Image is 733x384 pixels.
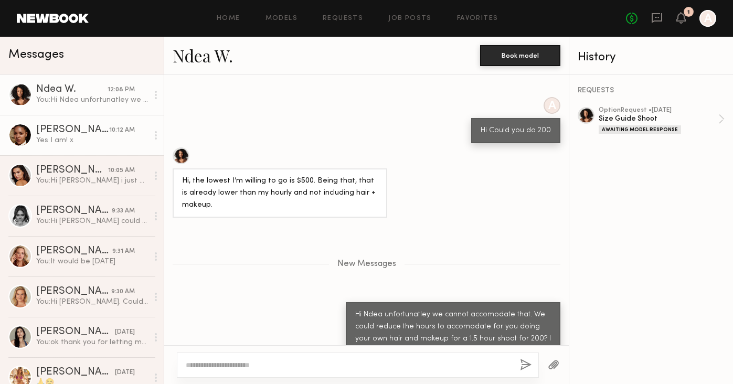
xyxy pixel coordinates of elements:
[108,85,135,95] div: 12:08 PM
[111,287,135,297] div: 9:30 AM
[36,246,112,257] div: [PERSON_NAME]
[108,166,135,176] div: 10:05 AM
[480,45,560,66] button: Book model
[578,51,725,63] div: History
[36,327,115,337] div: [PERSON_NAME]
[578,87,725,94] div: REQUESTS
[182,175,378,211] div: Hi, the lowest I’m willing to go is $500. Being that, that is already lower than my hourly and no...
[36,176,148,186] div: You: Hi [PERSON_NAME] i just wanted to check if you would be able to come to the shoot [DATE][DAT...
[599,107,718,114] div: option Request • [DATE]
[36,367,115,378] div: [PERSON_NAME]
[36,95,148,105] div: You: Hi Ndea unfortunatley we cannot accomodate that. We could reduce the hours to accomodate for...
[599,107,725,134] a: optionRequest •[DATE]Size Guide ShootAwaiting Model Response
[36,206,112,216] div: [PERSON_NAME]
[112,206,135,216] div: 9:33 AM
[36,125,109,135] div: [PERSON_NAME]
[36,297,148,307] div: You: Hi [PERSON_NAME]. Could you send me a video measuring your hip, waist, and under bust?
[323,15,363,22] a: Requests
[337,260,396,269] span: New Messages
[599,114,718,124] div: Size Guide Shoot
[699,10,716,27] a: A
[355,309,551,369] div: Hi Ndea unfortunatley we cannot accomodate that. We could reduce the hours to accomodate for you ...
[115,327,135,337] div: [DATE]
[8,49,64,61] span: Messages
[481,125,551,137] div: Hi Could you do 200
[173,44,233,67] a: Ndea W.
[388,15,432,22] a: Job Posts
[36,337,148,347] div: You: ok thank you for letting me know
[109,125,135,135] div: 10:12 AM
[112,247,135,257] div: 9:31 AM
[36,84,108,95] div: Ndea W.
[115,368,135,378] div: [DATE]
[457,15,498,22] a: Favorites
[36,135,148,145] div: Yes I am! x
[687,9,690,15] div: 1
[480,50,560,59] a: Book model
[36,257,148,266] div: You: It would be [DATE]
[36,216,148,226] div: You: Hi [PERSON_NAME] could you send me a video casting [DATE]?
[217,15,240,22] a: Home
[265,15,298,22] a: Models
[36,286,111,297] div: [PERSON_NAME]
[599,125,681,134] div: Awaiting Model Response
[36,165,108,176] div: [PERSON_NAME]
